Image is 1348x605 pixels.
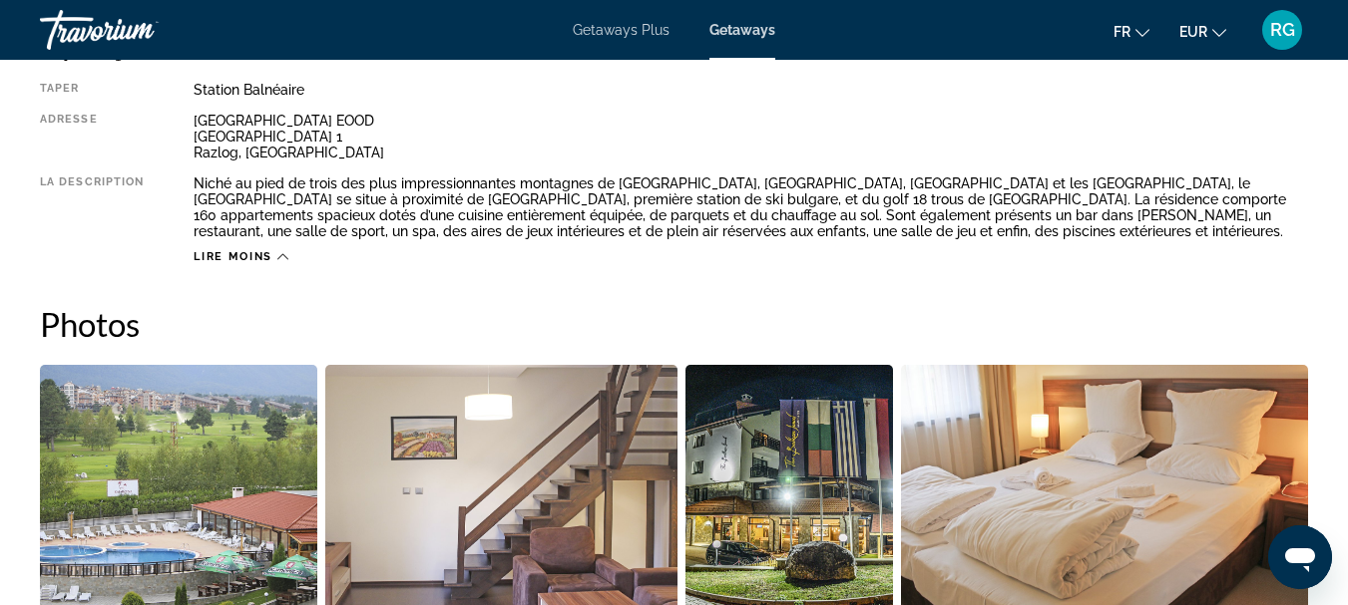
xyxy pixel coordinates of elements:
h2: Photos [40,304,1308,344]
button: Change currency [1179,17,1226,46]
span: EUR [1179,24,1207,40]
div: Niché au pied de trois des plus impressionnantes montagnes de [GEOGRAPHIC_DATA], [GEOGRAPHIC_DATA... [194,175,1308,239]
a: Getaways [709,22,775,38]
button: Change language [1114,17,1149,46]
a: Getaways Plus [573,22,670,38]
button: User Menu [1256,9,1308,51]
div: Adresse [40,113,144,160]
div: Station balnéaire [194,82,1308,98]
div: La description [40,175,144,239]
iframe: Bouton de lancement de la fenêtre de messagerie [1268,525,1332,589]
span: RG [1270,20,1295,40]
div: Taper [40,82,144,98]
span: Lire moins [194,250,272,263]
a: Travorium [40,4,239,56]
span: fr [1114,24,1130,40]
button: Lire moins [194,249,288,264]
div: [GEOGRAPHIC_DATA] EOOD [GEOGRAPHIC_DATA] 1 Razlog, [GEOGRAPHIC_DATA] [194,113,1308,160]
